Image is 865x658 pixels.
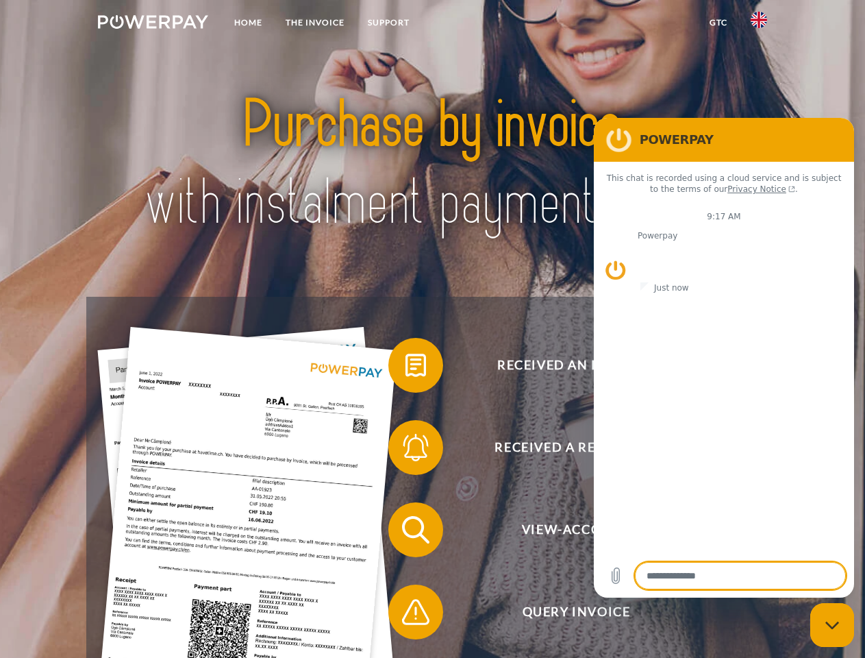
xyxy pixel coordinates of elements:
button: Received a reminder? [388,420,744,475]
a: Support [356,10,421,35]
a: THE INVOICE [274,10,356,35]
button: View-Account [388,502,744,557]
a: GTC [698,10,739,35]
img: qb_bill.svg [399,348,433,382]
span: Received an invoice? [408,338,744,393]
button: Received an invoice? [388,338,744,393]
img: en [751,12,767,28]
img: qb_search.svg [399,513,433,547]
span: Received a reminder? [408,420,744,475]
span: View-Account [408,502,744,557]
span: Query Invoice [408,585,744,639]
iframe: Messaging window [594,118,854,598]
img: qb_bell.svg [399,430,433,465]
img: qb_warning.svg [399,595,433,629]
button: Query Invoice [388,585,744,639]
img: title-powerpay_en.svg [131,66,734,263]
iframe: Button to launch messaging window, conversation in progress [810,603,854,647]
a: Home [223,10,274,35]
img: logo-powerpay-white.svg [98,15,208,29]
